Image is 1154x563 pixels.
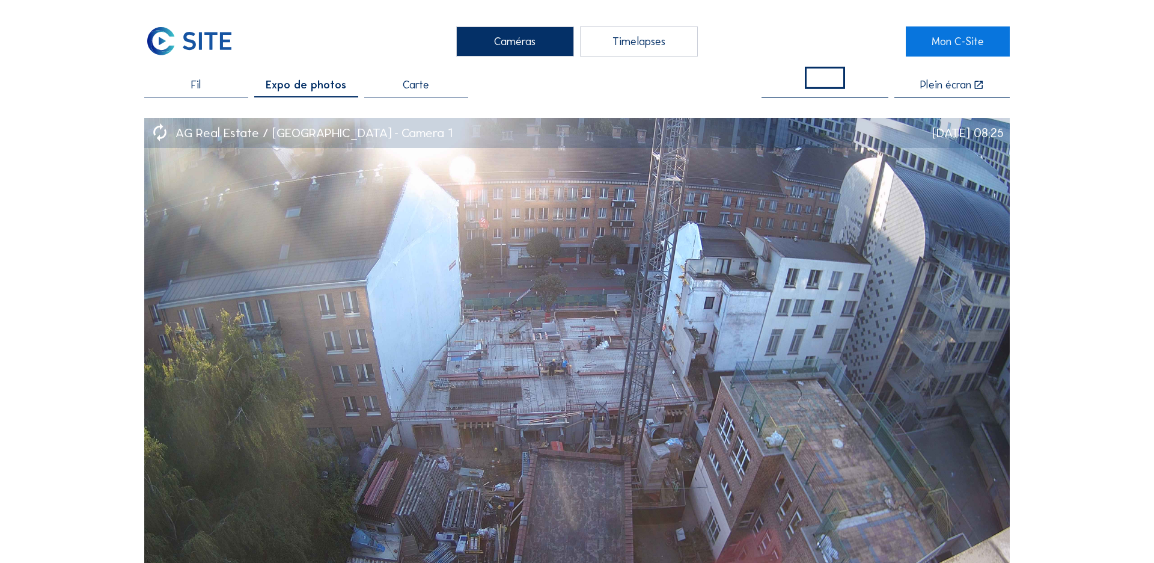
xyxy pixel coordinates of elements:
a: C-SITE Logo [144,26,248,57]
a: Mon C-Site [906,26,1010,57]
span: Expo de photos [266,79,346,90]
div: Caméras [456,26,574,57]
div: [DATE] 08:25 [932,126,1004,140]
div: Plein écran [920,79,971,91]
span: Carte [403,79,429,90]
div: AG Real Estate / [GEOGRAPHIC_DATA] [176,126,402,140]
span: Fil [191,79,201,90]
img: C-SITE Logo [144,26,235,57]
div: Timelapses [580,26,698,57]
div: Camera 1 [401,126,453,140]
